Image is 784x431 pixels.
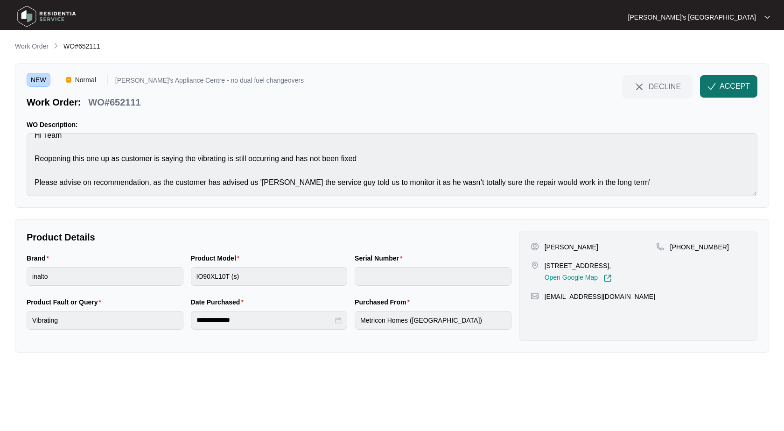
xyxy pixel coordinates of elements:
input: Brand [27,267,183,286]
p: [EMAIL_ADDRESS][DOMAIN_NAME] [545,292,655,301]
p: Work Order [15,42,49,51]
p: WO Description: [27,120,757,129]
input: Date Purchased [196,315,334,325]
label: Serial Number [355,254,406,263]
label: Purchased From [355,297,413,307]
span: ACCEPT [720,81,750,92]
img: user-pin [531,242,539,251]
p: Work Order: [27,96,81,109]
span: WO#652111 [63,42,100,50]
span: Normal [71,73,100,87]
img: close-Icon [634,81,645,92]
span: NEW [27,73,50,87]
img: map-pin [531,292,539,300]
img: dropdown arrow [764,15,770,20]
input: Product Model [191,267,348,286]
img: Link-External [603,274,612,283]
p: WO#652111 [88,96,140,109]
input: Product Fault or Query [27,311,183,330]
label: Product Model [191,254,244,263]
img: chevron-right [52,42,60,49]
label: Brand [27,254,53,263]
p: [PERSON_NAME]'s [GEOGRAPHIC_DATA] [628,13,756,22]
p: [PERSON_NAME]'s Appliance Centre - no dual fuel changeovers [115,77,304,87]
label: Product Fault or Query [27,297,105,307]
button: check-IconACCEPT [700,75,757,98]
a: Work Order [13,42,50,52]
p: [PHONE_NUMBER] [670,242,729,252]
img: check-Icon [707,82,716,91]
p: [PERSON_NAME] [545,242,598,252]
img: residentia service logo [14,2,79,30]
a: Open Google Map [545,274,612,283]
img: map-pin [531,261,539,269]
input: Purchased From [355,311,511,330]
span: DECLINE [649,81,681,92]
label: Date Purchased [191,297,247,307]
p: Product Details [27,231,511,244]
textarea: Hi Team Reopening this one up as customer is saying the vibrating is still occurring and has not ... [27,133,757,196]
button: close-IconDECLINE [622,75,693,98]
img: map-pin [656,242,665,251]
img: Vercel Logo [66,77,71,83]
input: Serial Number [355,267,511,286]
p: [STREET_ADDRESS], [545,261,612,270]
